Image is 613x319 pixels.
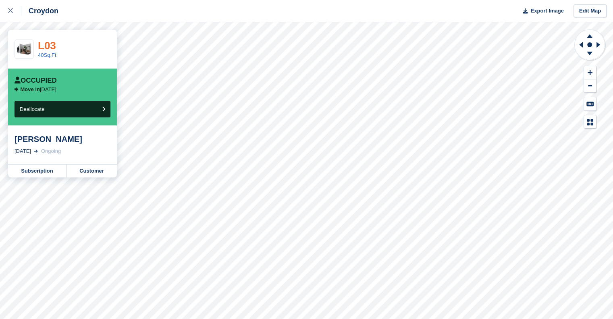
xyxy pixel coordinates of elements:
img: arrow-right-light-icn-cde0832a797a2874e46488d9cf13f60e5c3a73dbe684e267c42b8395dfbc2abf.svg [34,150,38,153]
span: Move in [21,86,40,92]
img: arrow-right-icn-b7405d978ebc5dd23a37342a16e90eae327d2fa7eb118925c1a0851fb5534208.svg [15,87,19,92]
img: 40-sqft-unit.jpg [15,42,33,56]
button: Zoom Out [584,79,596,93]
div: Occupied [15,77,57,85]
button: Deallocate [15,101,110,117]
span: Export Image [530,7,563,15]
button: Zoom In [584,66,596,79]
a: L03 [38,40,56,52]
div: [DATE] [15,147,31,155]
button: Keyboard Shortcuts [584,97,596,111]
p: [DATE] [21,86,56,93]
a: Subscription [8,165,66,177]
a: Edit Map [574,4,607,18]
button: Map Legend [584,115,596,129]
span: Deallocate [20,106,44,112]
button: Export Image [518,4,564,18]
a: 40Sq.Ft [38,52,56,58]
div: Croydon [21,6,58,16]
a: Customer [66,165,117,177]
div: Ongoing [41,147,61,155]
div: [PERSON_NAME] [15,134,110,144]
